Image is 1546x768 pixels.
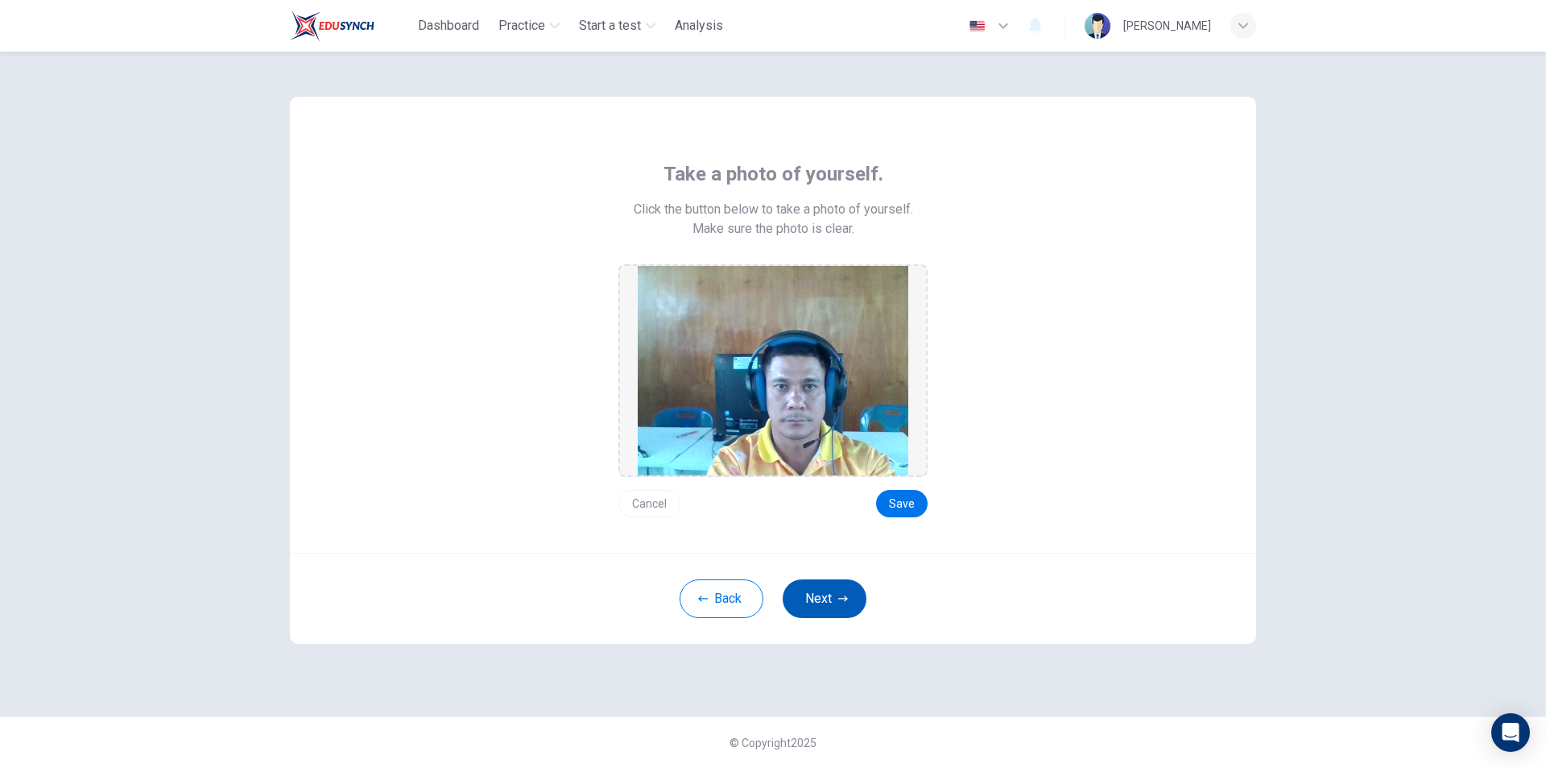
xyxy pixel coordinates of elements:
span: Start a test [579,16,641,35]
img: Profile picture [1085,13,1110,39]
span: © Copyright 2025 [730,737,816,749]
button: Dashboard [411,11,486,40]
button: Practice [492,11,566,40]
span: Take a photo of yourself. [663,161,883,187]
div: [PERSON_NAME] [1123,16,1211,35]
button: Back [680,579,763,618]
img: en [967,20,987,32]
span: Click the button below to take a photo of yourself. [634,200,913,219]
button: Next [783,579,866,618]
div: Open Intercom Messenger [1491,713,1530,752]
button: Analysis [668,11,730,40]
img: Train Test logo [290,10,374,42]
span: Dashboard [418,16,479,35]
img: preview screemshot [638,266,908,475]
span: Analysis [675,16,723,35]
button: Save [876,490,928,517]
button: Start a test [573,11,662,40]
a: Train Test logo [290,10,411,42]
span: Make sure the photo is clear. [692,219,854,239]
span: Practice [498,16,545,35]
button: Cancel [618,490,680,517]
